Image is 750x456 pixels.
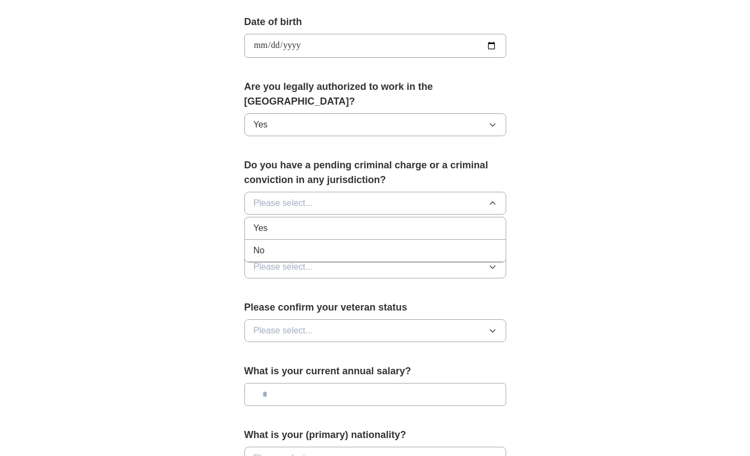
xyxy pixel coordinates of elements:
button: Yes [244,113,506,136]
label: What is your (primary) nationality? [244,428,506,442]
label: Are you legally authorized to work in the [GEOGRAPHIC_DATA]? [244,80,506,109]
button: Please select... [244,319,506,342]
label: What is your current annual salary? [244,364,506,379]
span: Please select... [254,324,313,337]
label: Please confirm your veteran status [244,300,506,315]
label: Date of birth [244,15,506,29]
button: Please select... [244,192,506,215]
span: Please select... [254,260,313,273]
span: Yes [254,118,268,131]
label: Do you have a pending criminal charge or a criminal conviction in any jurisdiction? [244,158,506,187]
span: No [254,244,265,257]
button: Please select... [244,256,506,278]
span: Yes [254,222,268,235]
span: Please select... [254,197,313,210]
